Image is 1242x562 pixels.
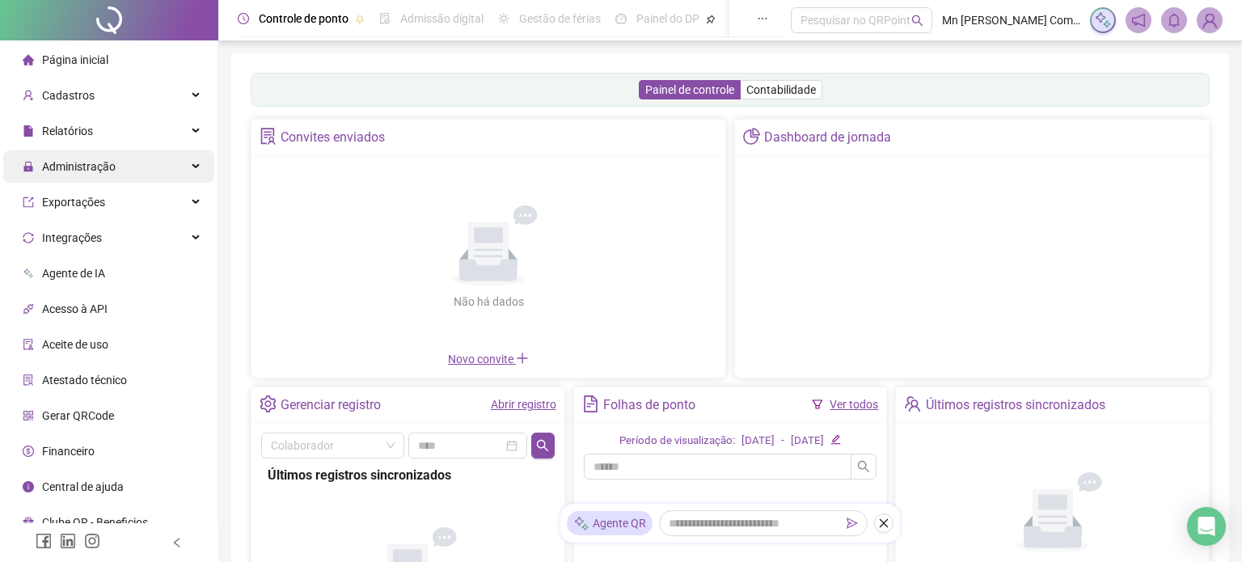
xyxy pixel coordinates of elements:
div: Dashboard de jornada [764,124,891,151]
span: user-add [23,90,34,101]
span: Relatórios [42,125,93,137]
span: export [23,196,34,208]
span: sun [498,13,509,24]
span: Página inicial [42,53,108,66]
span: send [847,518,858,529]
span: plus [516,352,529,365]
span: facebook [36,533,52,549]
span: setting [260,395,277,412]
img: 83349 [1198,8,1222,32]
div: Período de visualização: [619,433,735,450]
span: pie-chart [743,128,760,145]
span: Clube QR - Beneficios [42,516,148,529]
span: Painel de controle [645,83,734,96]
span: sync [23,232,34,243]
div: Últimos registros sincronizados [268,465,548,485]
span: Controle de ponto [259,12,349,25]
span: Novo convite [448,353,529,366]
span: Agente de IA [42,267,105,280]
div: Agente QR [567,511,653,535]
span: solution [260,128,277,145]
span: gift [23,517,34,528]
div: [DATE] [741,433,775,450]
div: Open Intercom Messenger [1187,507,1226,546]
span: close [878,518,889,529]
span: Mn [PERSON_NAME] Comercio de Alimentos LTDA [942,11,1080,29]
span: Exportações [42,196,105,209]
span: ellipsis [757,13,768,24]
span: audit [23,339,34,350]
div: Gerenciar registro [281,391,381,419]
span: dashboard [615,13,627,24]
span: qrcode [23,410,34,421]
span: Atestado técnico [42,374,127,387]
div: [DATE] [791,433,824,450]
span: info-circle [23,481,34,492]
span: pushpin [355,15,365,24]
span: Financeiro [42,445,95,458]
span: linkedin [60,533,76,549]
span: home [23,54,34,65]
img: sparkle-icon.fc2bf0ac1784a2077858766a79e2daf3.svg [573,515,589,532]
span: Painel do DP [636,12,699,25]
span: lock [23,161,34,172]
div: Folhas de ponto [603,391,695,419]
div: - [781,433,784,450]
span: filter [812,399,823,410]
span: notification [1131,13,1146,27]
span: bell [1167,13,1181,27]
span: api [23,303,34,315]
a: Ver todos [830,398,878,411]
div: Últimos registros sincronizados [926,391,1105,419]
span: clock-circle [238,13,249,24]
span: solution [23,374,34,386]
span: Admissão digital [400,12,484,25]
span: edit [830,434,841,445]
span: Gerar QRCode [42,409,114,422]
span: instagram [84,533,100,549]
div: Convites enviados [281,124,385,151]
span: Acesso à API [42,302,108,315]
a: Abrir registro [491,398,556,411]
span: Cadastros [42,89,95,102]
span: Contabilidade [746,83,816,96]
span: Gestão de férias [519,12,601,25]
span: search [857,460,870,473]
span: dollar [23,446,34,457]
img: sparkle-icon.fc2bf0ac1784a2077858766a79e2daf3.svg [1094,11,1112,29]
span: Aceite de uso [42,338,108,351]
span: Administração [42,160,116,173]
span: file [23,125,34,137]
span: left [171,537,183,548]
span: pushpin [706,15,716,24]
div: Não há dados [414,293,563,311]
span: Central de ajuda [42,480,124,493]
span: file-text [582,395,599,412]
span: team [904,395,921,412]
span: Integrações [42,231,102,244]
span: search [536,439,549,452]
span: file-done [379,13,391,24]
span: search [911,15,923,27]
